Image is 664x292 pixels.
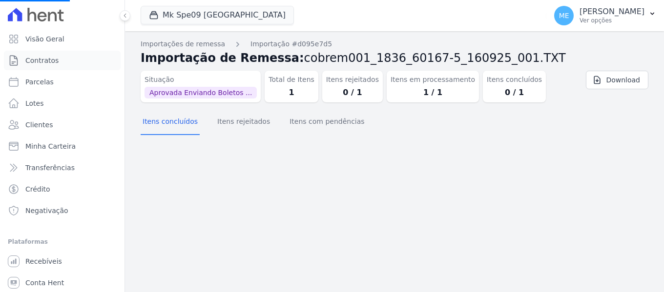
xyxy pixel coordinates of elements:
[4,252,121,271] a: Recebíveis
[4,72,121,92] a: Parcelas
[250,39,332,49] a: Importação #d095e7d5
[391,75,475,85] dt: Itens em processamento
[25,206,68,215] span: Negativação
[546,2,664,29] button: ME [PERSON_NAME] Ver opções
[4,136,121,156] a: Minha Carteira
[25,34,64,44] span: Visão Geral
[4,29,121,49] a: Visão Geral
[25,163,75,173] span: Transferências
[487,87,542,98] dd: 0 / 1
[559,12,569,19] span: ME
[4,158,121,177] a: Transferências
[141,39,648,49] nav: Breadcrumb
[141,110,200,135] button: Itens concluídos
[145,75,257,85] dt: Situação
[25,56,59,65] span: Contratos
[580,7,644,17] p: [PERSON_NAME]
[141,39,225,49] a: Importações de remessa
[25,141,76,151] span: Minha Carteira
[25,278,64,288] span: Conta Hent
[4,51,121,70] a: Contratos
[269,87,314,98] dd: 1
[391,87,475,98] dd: 1 / 1
[4,115,121,135] a: Clientes
[25,77,54,87] span: Parcelas
[215,110,272,135] button: Itens rejeitados
[141,6,294,24] button: Mk Spe09 [GEOGRAPHIC_DATA]
[326,87,379,98] dd: 0 / 1
[586,71,648,89] a: Download
[141,49,648,67] h2: Importação de Remessa:
[269,75,314,85] dt: Total de Itens
[4,179,121,199] a: Crédito
[25,98,44,108] span: Lotes
[145,87,257,98] span: Aprovada Enviando Boletos ...
[304,51,566,65] span: cobrem001_1836_60167-5_160925_001.TXT
[8,236,117,248] div: Plataformas
[580,17,644,24] p: Ver opções
[4,94,121,113] a: Lotes
[25,184,50,194] span: Crédito
[25,120,53,130] span: Clientes
[487,75,542,85] dt: Itens concluídos
[288,110,366,135] button: Itens com pendências
[326,75,379,85] dt: Itens rejeitados
[25,256,62,266] span: Recebíveis
[4,201,121,220] a: Negativação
